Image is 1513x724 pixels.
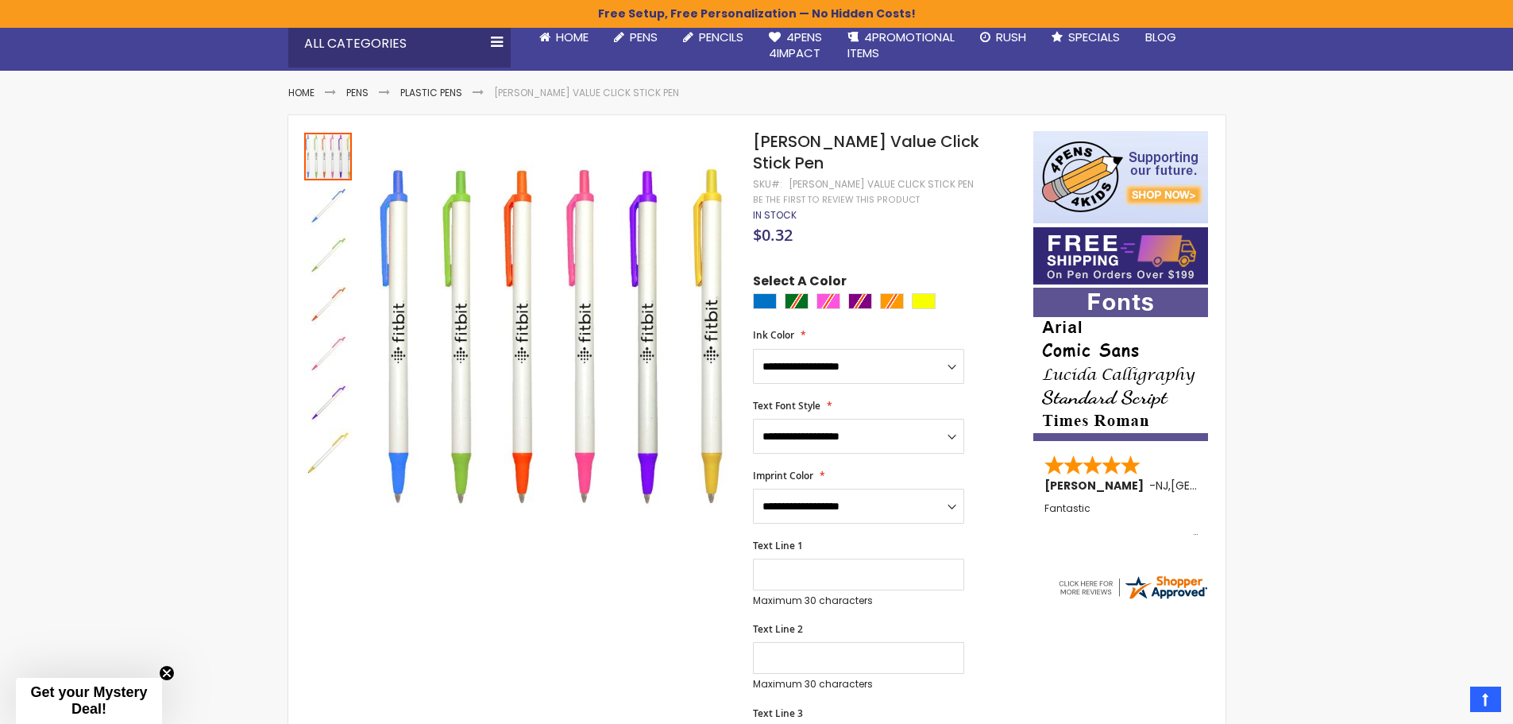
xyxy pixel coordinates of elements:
span: 4Pens 4impact [769,29,822,61]
div: Fantastic [1044,503,1198,537]
div: Orlando Bright Value Click Stick Pen [304,279,353,328]
img: Orlando Bright Value Click Stick Pen [369,154,732,517]
span: Select A Color [753,273,847,294]
span: [PERSON_NAME] Value Click Stick Pen [753,130,979,174]
a: Pens [346,86,369,99]
img: font-personalization-examples [1033,288,1208,441]
img: Orlando Bright Value Click Stick Pen [304,231,352,279]
span: Pens [630,29,658,45]
strong: SKU [753,177,782,191]
p: Maximum 30 characters [753,594,964,607]
img: Orlando Bright Value Click Stick Pen [304,182,352,230]
img: Orlando Bright Value Click Stick Pen [304,379,352,427]
div: All Categories [288,20,511,68]
span: Imprint Color [753,469,813,482]
span: Text Line 2 [753,622,803,636]
a: 4pens.com certificate URL [1056,591,1209,605]
span: [GEOGRAPHIC_DATA] [1171,478,1287,494]
a: 4Pens4impact [756,20,835,72]
div: Orlando Bright Value Click Stick Pen [304,427,352,476]
span: Home [556,29,589,45]
img: Free shipping on orders over $199 [1033,227,1208,285]
img: Orlando Bright Value Click Stick Pen [304,281,352,328]
div: Yellow [912,293,936,309]
a: Home [527,20,601,55]
a: Be the first to review this product [753,194,920,206]
span: Pencils [699,29,743,45]
span: Text Line 1 [753,539,803,552]
a: Specials [1039,20,1133,55]
div: Orlando Bright Value Click Stick Pen [304,328,353,377]
a: Home [288,86,315,99]
a: Blog [1133,20,1189,55]
img: Orlando Bright Value Click Stick Pen [304,428,352,476]
span: $0.32 [753,224,793,246]
a: Rush [967,20,1039,55]
span: Ink Color [753,328,794,342]
a: 4PROMOTIONALITEMS [835,20,967,72]
span: Text Font Style [753,399,820,412]
p: Maximum 30 characters [753,678,964,691]
div: [PERSON_NAME] Value Click Stick Pen [789,178,974,191]
div: Orlando Bright Value Click Stick Pen [304,180,353,230]
span: In stock [753,208,797,222]
span: NJ [1156,478,1168,494]
a: Top [1470,687,1501,712]
div: Orlando Bright Value Click Stick Pen [304,377,353,427]
div: Blue Light [753,293,777,309]
span: Rush [996,29,1026,45]
li: [PERSON_NAME] Value Click Stick Pen [494,87,679,99]
div: Orlando Bright Value Click Stick Pen [304,230,353,279]
a: Pens [601,20,670,55]
button: Close teaser [159,665,175,681]
span: - , [1149,478,1287,494]
span: Blog [1145,29,1176,45]
a: Plastic Pens [400,86,462,99]
span: Specials [1068,29,1120,45]
img: Orlando Bright Value Click Stick Pen [304,330,352,377]
span: Text Line 3 [753,707,803,720]
div: Availability [753,209,797,222]
span: 4PROMOTIONAL ITEMS [847,29,955,61]
div: Get your Mystery Deal!Close teaser [16,678,162,724]
img: 4pens.com widget logo [1056,573,1209,602]
img: 4pens 4 kids [1033,131,1208,223]
a: Pencils [670,20,756,55]
span: [PERSON_NAME] [1044,478,1149,494]
div: Orlando Bright Value Click Stick Pen [304,131,353,180]
span: Get your Mystery Deal! [30,684,147,717]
